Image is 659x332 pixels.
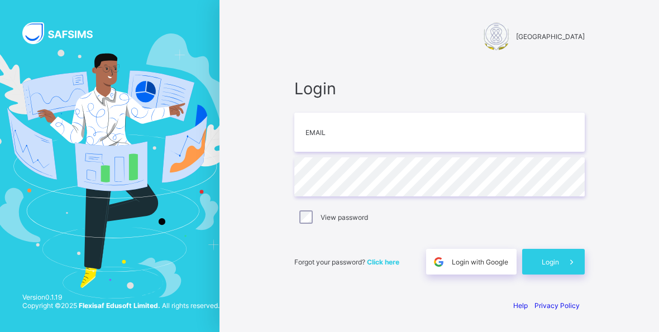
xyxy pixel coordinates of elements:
[22,293,219,301] span: Version 0.1.19
[294,258,399,266] span: Forgot your password?
[452,258,508,266] span: Login with Google
[321,213,368,222] label: View password
[432,256,445,268] img: google.396cfc9801f0270233282035f929180a.svg
[542,258,559,266] span: Login
[294,79,585,98] span: Login
[22,22,106,44] img: SAFSIMS Logo
[534,301,580,310] a: Privacy Policy
[516,32,585,41] span: [GEOGRAPHIC_DATA]
[79,301,160,310] strong: Flexisaf Edusoft Limited.
[367,258,399,266] a: Click here
[513,301,528,310] a: Help
[22,301,219,310] span: Copyright © 2025 All rights reserved.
